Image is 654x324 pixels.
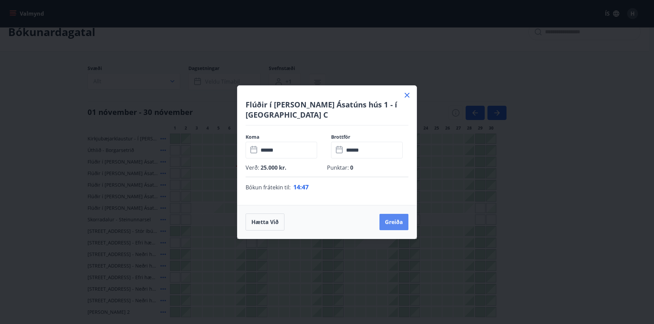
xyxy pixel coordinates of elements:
[302,183,309,191] span: 47
[246,214,284,231] button: Hætta við
[246,99,408,120] h4: Flúðir í [PERSON_NAME] Ásatúns hús 1 - í [GEOGRAPHIC_DATA] C
[259,164,286,171] span: 25.000 kr.
[293,183,302,191] span: 14 :
[331,134,408,140] label: Brottför
[246,183,291,191] span: Bókun frátekin til :
[349,164,353,171] span: 0
[379,214,408,230] button: Greiða
[246,134,323,140] label: Koma
[327,164,408,171] p: Punktar :
[246,164,327,171] p: Verð :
